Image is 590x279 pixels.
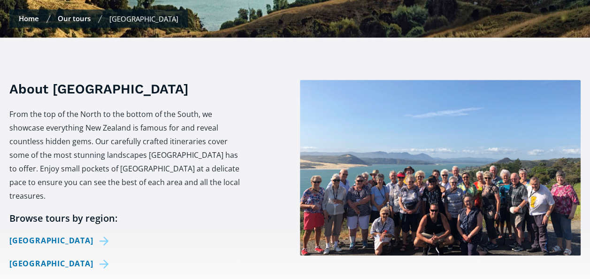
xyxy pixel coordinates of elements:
nav: breadcrumbs [9,9,188,28]
div: [GEOGRAPHIC_DATA] [109,14,178,23]
a: [GEOGRAPHIC_DATA] [9,257,112,271]
p: From the top of the North to the bottom of the South, we showcase everything New Zealand is famou... [9,108,242,203]
a: [GEOGRAPHIC_DATA] [9,234,112,248]
a: Our tours [58,14,91,23]
a: Home [19,14,39,23]
h6: Browse tours by region: [9,212,242,225]
h3: About [GEOGRAPHIC_DATA] [9,80,242,98]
